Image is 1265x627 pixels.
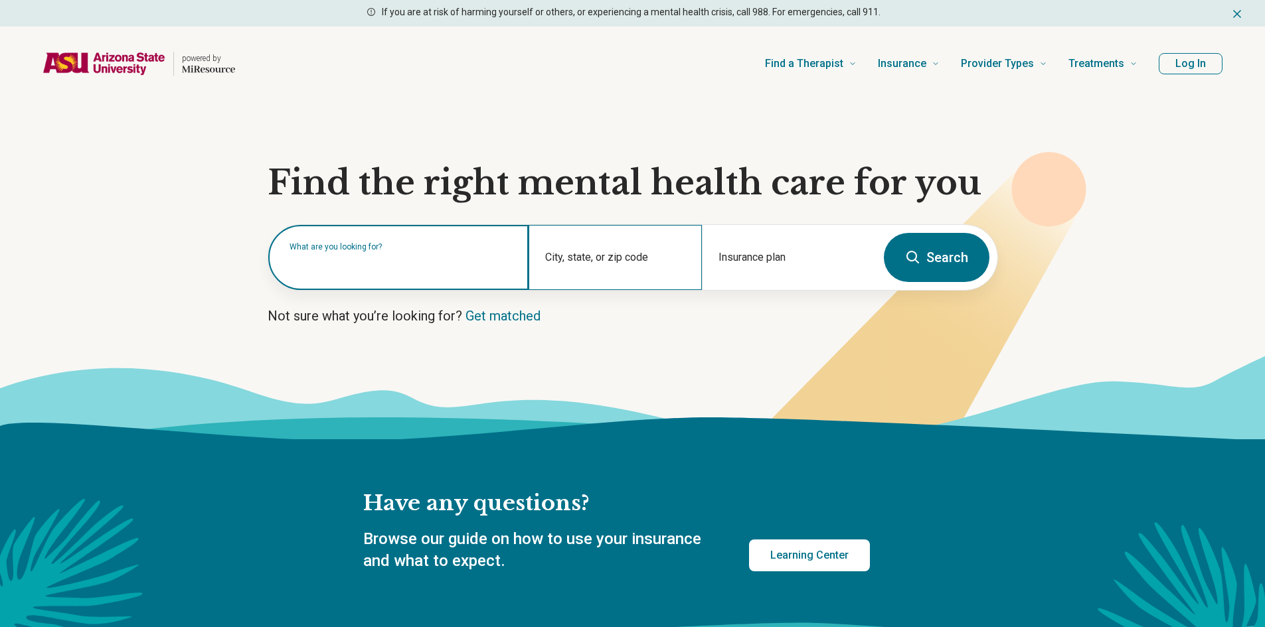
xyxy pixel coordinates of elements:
[1230,5,1244,21] button: Dismiss
[363,490,870,518] h2: Have any questions?
[42,42,235,85] a: Home page
[363,528,717,573] p: Browse our guide on how to use your insurance and what to expect.
[961,54,1034,73] span: Provider Types
[382,5,881,19] p: If you are at risk of harming yourself or others, or experiencing a mental health crisis, call 98...
[290,243,513,251] label: What are you looking for?
[884,233,989,282] button: Search
[749,539,870,571] a: Learning Center
[1068,54,1124,73] span: Treatments
[765,37,857,90] a: Find a Therapist
[465,308,541,324] a: Get matched
[765,54,843,73] span: Find a Therapist
[961,37,1047,90] a: Provider Types
[878,37,940,90] a: Insurance
[182,53,235,64] p: powered by
[268,163,998,203] h1: Find the right mental health care for you
[1068,37,1138,90] a: Treatments
[268,307,998,325] p: Not sure what you’re looking for?
[1159,53,1223,74] button: Log In
[878,54,926,73] span: Insurance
